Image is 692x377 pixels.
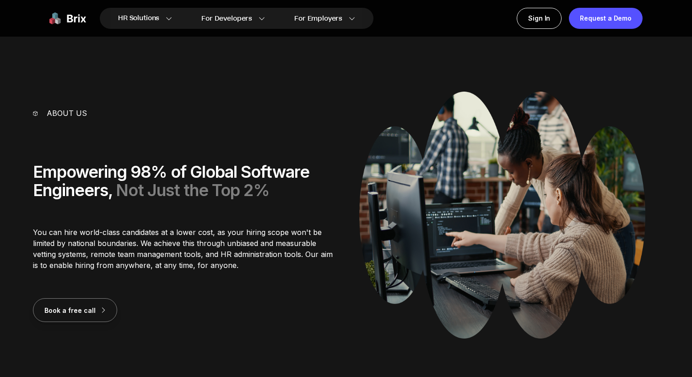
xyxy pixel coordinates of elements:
img: About Us [359,92,646,339]
button: Book a free call [33,298,117,322]
span: HR Solutions [118,11,159,26]
p: About us [47,108,87,119]
a: Book a free call [33,306,117,315]
span: Not Just the Top 2% [116,180,270,200]
div: Empowering 98% of Global Software Engineers, [33,163,333,199]
img: vector [33,111,38,116]
span: For Employers [294,14,342,23]
span: For Developers [201,14,252,23]
p: You can hire world-class candidates at a lower cost, as your hiring scope won't be limited by nat... [33,227,333,271]
a: Sign In [517,8,562,29]
a: Request a Demo [569,8,643,29]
